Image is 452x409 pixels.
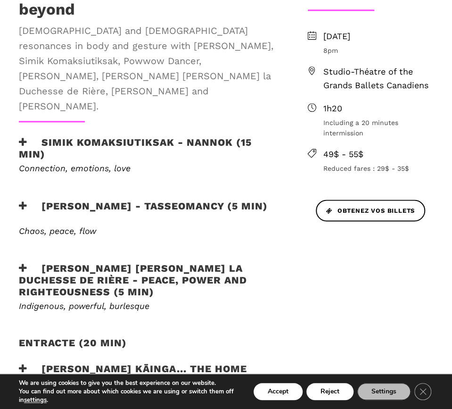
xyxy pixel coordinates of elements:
button: Reject [306,383,353,400]
button: Settings [357,383,411,400]
span: [DATE] [323,30,433,43]
em: Indigenous, powerful, burlesque [19,300,149,310]
span: 1h20 [323,102,433,116]
span: 8pm [323,45,433,56]
h3: Simik Komaksiutiksak - Nannok (15 min) [19,136,277,160]
a: Obtenez vos billets [316,200,425,221]
h3: [PERSON_NAME] - Tasseomancy (5 min) [19,200,268,223]
button: Accept [254,383,303,400]
span: Including a 20 minutes intermission [323,117,433,139]
button: settings [24,396,47,404]
em: Chaos, peace, flow [19,225,96,235]
h3: [PERSON_NAME] KĀINGA... the home calling breath. (15 min) [19,362,277,386]
em: Connection, emotions, love [19,163,131,173]
p: You can find out more about which cookies we are using or switch them off in . [19,387,238,404]
span: 49$ - 55$ [323,148,433,161]
span: [DEMOGRAPHIC_DATA] and [DEMOGRAPHIC_DATA] resonances in body and gesture with [PERSON_NAME], Simi... [19,23,277,114]
span: Reduced fares : 29$ - 35$ [323,163,433,174]
span: Studio-Théatre of the Grands Ballets Canadiens [323,65,433,92]
h3: [PERSON_NAME] [PERSON_NAME] la Duchesse de Rière - Peace, Power and Righteousness (5 min) [19,262,277,298]
span: Obtenez vos billets [326,206,415,216]
button: Close GDPR Cookie Banner [414,383,431,400]
p: We are using cookies to give you the best experience on our website. [19,379,238,387]
h2: Entracte (20 min) [19,336,127,360]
